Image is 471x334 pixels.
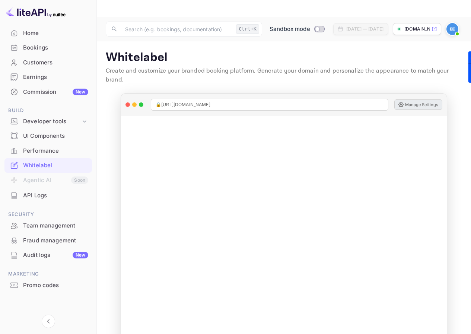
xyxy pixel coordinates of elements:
a: Audit logsNew [4,248,92,262]
a: Whitelabel [4,158,92,172]
div: API Logs [23,191,88,200]
div: Customers [23,58,88,67]
div: Whitelabel [4,158,92,173]
div: Bookings [4,41,92,55]
div: Commission [23,88,88,96]
div: UI Components [23,132,88,140]
a: Team management [4,219,92,232]
p: Whitelabel [106,50,462,65]
button: Manage Settings [394,99,442,110]
button: Collapse navigation [42,315,55,328]
span: Marketing [4,270,92,278]
div: Performance [4,144,92,158]
span: Build [4,106,92,115]
div: Fraud management [23,236,88,245]
a: Fraud management [4,233,92,247]
div: Developer tools [23,117,81,126]
a: Customers [4,55,92,69]
div: Audit logs [23,251,88,260]
span: 🔒 [URL][DOMAIN_NAME] [156,101,210,108]
a: CommissionNew [4,85,92,99]
p: Create and customize your branded booking platform. Generate your domain and personalize the appe... [106,67,462,85]
a: Promo codes [4,278,92,292]
div: API Logs [4,188,92,203]
div: New [73,89,88,95]
div: Home [23,29,88,38]
div: UI Components [4,129,92,143]
div: Home [4,26,92,41]
div: Switch to Production mode [267,25,327,34]
div: New [73,252,88,258]
div: Performance [23,147,88,155]
div: Fraud management [4,233,92,248]
div: Ctrl+K [236,24,259,34]
input: Search (e.g. bookings, documentation) [121,22,233,36]
div: Promo codes [23,281,88,290]
a: Bookings [4,41,92,54]
div: Team management [23,222,88,230]
img: Em Em [446,23,458,35]
a: Home [4,26,92,40]
div: Customers [4,55,92,70]
p: [DOMAIN_NAME] [404,26,430,32]
div: Team management [4,219,92,233]
a: UI Components [4,129,92,143]
div: Bookings [23,44,88,52]
img: LiteAPI logo [6,6,66,18]
a: Earnings [4,70,92,84]
div: Whitelabel [23,161,88,170]
div: Developer tools [4,115,92,128]
div: [DATE] — [DATE] [346,26,384,32]
div: Earnings [23,73,88,82]
span: Sandbox mode [270,25,310,34]
a: API Logs [4,188,92,202]
span: Security [4,210,92,219]
a: Performance [4,144,92,158]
